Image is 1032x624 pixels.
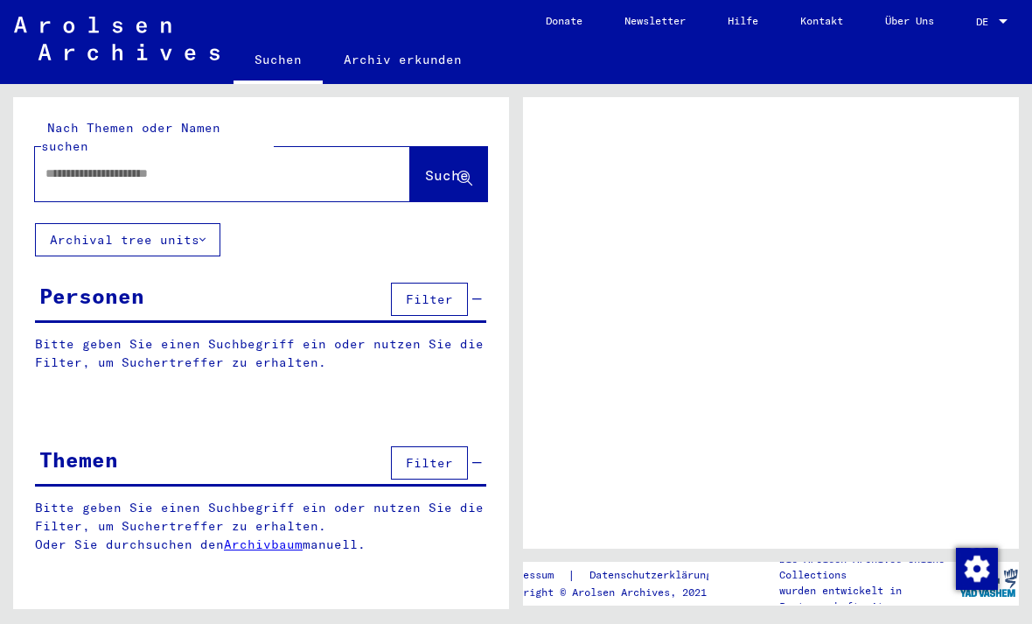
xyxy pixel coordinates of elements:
img: Arolsen_neg.svg [14,17,220,60]
span: Filter [406,291,453,307]
span: DE [976,16,995,28]
a: Impressum [499,566,568,585]
div: Zustimmung ändern [955,547,997,589]
p: Die Arolsen Archives Online-Collections [779,551,957,583]
button: Suche [410,147,487,201]
p: wurden entwickelt in Partnerschaft mit [779,583,957,614]
button: Filter [391,283,468,316]
div: Personen [39,280,144,312]
a: Archiv erkunden [323,39,483,81]
a: Datenschutzerklärung [575,566,733,585]
div: | [499,566,733,585]
mat-label: Nach Themen oder Namen suchen [41,120,220,154]
button: Archival tree units [35,223,220,256]
span: Suche [425,166,469,184]
button: Filter [391,446,468,480]
a: Suchen [234,39,323,84]
p: Copyright © Arolsen Archives, 2021 [499,585,733,600]
span: Filter [406,455,453,471]
img: Zustimmung ändern [956,548,998,590]
p: Bitte geben Sie einen Suchbegriff ein oder nutzen Sie die Filter, um Suchertreffer zu erhalten. [35,335,486,372]
p: Bitte geben Sie einen Suchbegriff ein oder nutzen Sie die Filter, um Suchertreffer zu erhalten. O... [35,499,487,554]
div: Themen [39,444,118,475]
a: Archivbaum [224,536,303,552]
